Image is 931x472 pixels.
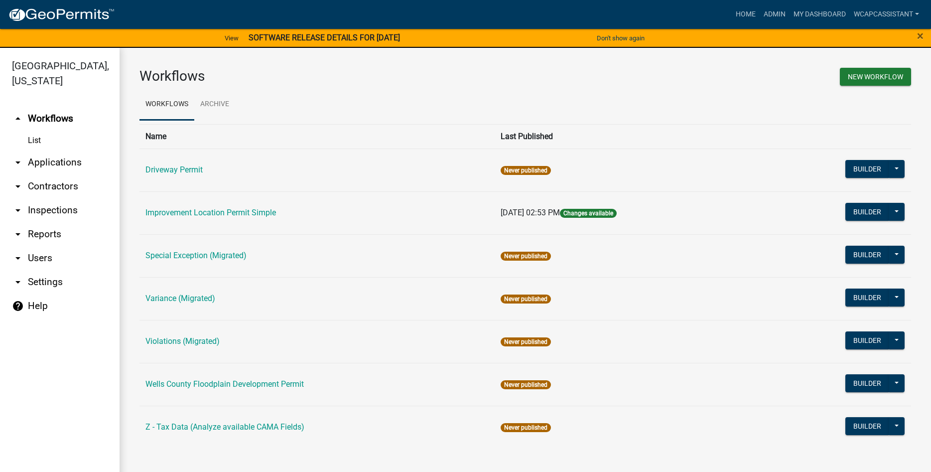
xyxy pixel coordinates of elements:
a: Admin [760,5,790,24]
i: arrow_drop_up [12,113,24,125]
a: Archive [194,89,235,121]
a: Workflows [139,89,194,121]
a: Wells County Floodplain Development Permit [145,379,304,389]
span: [DATE] 02:53 PM [501,208,560,217]
i: arrow_drop_down [12,180,24,192]
i: arrow_drop_down [12,204,24,216]
button: Builder [845,374,889,392]
i: arrow_drop_down [12,276,24,288]
span: Never published [501,380,551,389]
button: Don't show again [593,30,649,46]
span: Never published [501,423,551,432]
button: Builder [845,246,889,264]
a: Variance (Migrated) [145,294,215,303]
a: Driveway Permit [145,165,203,174]
a: Z - Tax Data (Analyze available CAMA Fields) [145,422,304,432]
span: Never published [501,337,551,346]
i: arrow_drop_down [12,252,24,264]
button: Builder [845,289,889,307]
a: Improvement Location Permit Simple [145,208,276,217]
button: Close [917,30,924,42]
span: Never published [501,166,551,175]
button: Builder [845,160,889,178]
span: Never published [501,295,551,304]
i: arrow_drop_down [12,157,24,168]
button: New Workflow [840,68,911,86]
th: Last Published [495,124,761,149]
i: help [12,300,24,312]
a: wcapcassistant [850,5,923,24]
span: Never published [501,252,551,261]
a: Home [732,5,760,24]
a: My Dashboard [790,5,850,24]
a: Violations (Migrated) [145,336,220,346]
strong: SOFTWARE RELEASE DETAILS FOR [DATE] [249,33,400,42]
h3: Workflows [139,68,518,85]
button: Builder [845,203,889,221]
span: Changes available [560,209,617,218]
a: View [221,30,243,46]
button: Builder [845,331,889,349]
span: × [917,29,924,43]
i: arrow_drop_down [12,228,24,240]
a: Special Exception (Migrated) [145,251,247,260]
button: Builder [845,417,889,435]
th: Name [139,124,495,149]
